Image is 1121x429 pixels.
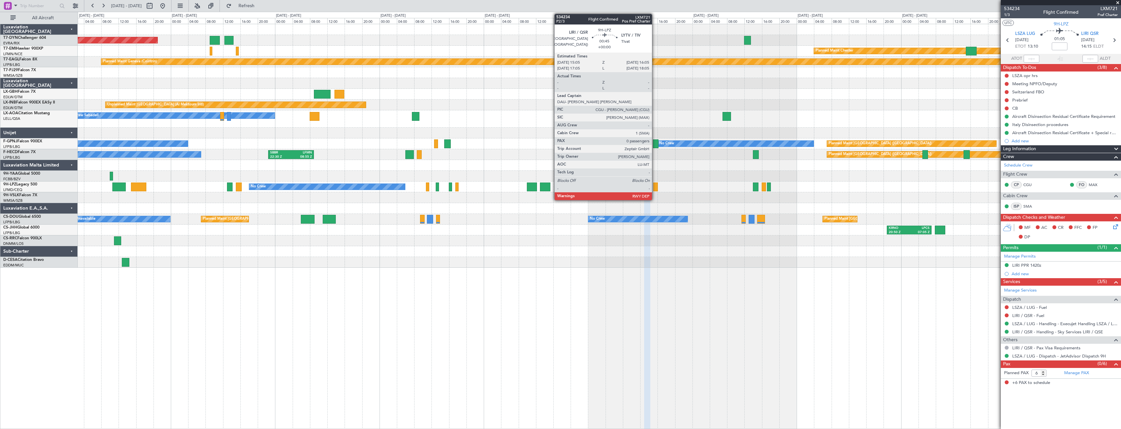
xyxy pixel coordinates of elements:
div: 16:00 [658,18,675,24]
div: 04:00 [814,18,831,24]
div: Planned Maint [GEOGRAPHIC_DATA] ([GEOGRAPHIC_DATA]) [824,214,927,224]
div: 00:00 [901,18,918,24]
div: 20:00 [571,18,588,24]
div: 16:00 [345,18,362,24]
a: LFPB/LBG [3,62,20,67]
div: No Crew [659,139,674,149]
span: LXM721 [1097,5,1118,12]
span: Refresh [233,4,260,8]
span: D-CESA [3,258,18,262]
a: LFMD/CEQ [3,187,22,192]
a: WMSA/SZB [3,198,23,203]
div: 07:05 Z [909,230,930,235]
a: LSZA / LUG - Fuel [1012,305,1047,310]
span: +6 PAX to schedule [1012,380,1050,386]
a: LELL/QSA [3,116,20,121]
span: Dispatch Checks and Weather [1003,214,1065,221]
a: T7-EMIHawker 900XP [3,47,43,51]
a: FCBB/BZV [3,177,21,182]
div: 12:00 [223,18,240,24]
a: LFPB/LBG [3,230,20,235]
span: Pref Charter [1097,12,1118,18]
a: LFPB/LBG [3,144,20,149]
span: Crew [1003,153,1014,161]
span: T7-EAGL [3,57,19,61]
div: 08:00 [414,18,431,24]
span: Services [1003,278,1020,286]
div: Add new [1012,271,1118,277]
span: 534234 [1004,5,1020,12]
input: --:-- [1024,55,1039,63]
a: 9H-YAAGlobal 5000 [3,172,40,176]
span: MF [1024,225,1031,231]
div: 20:00 [258,18,275,24]
span: (3/5) [1097,278,1107,285]
div: [DATE] - [DATE] [693,13,719,19]
span: ETOT [1015,43,1026,50]
a: CS-DOUGlobal 6500 [3,215,41,219]
a: WMSA/SZB [3,73,23,78]
span: All Aircraft [17,16,69,20]
div: 08:00 [101,18,119,24]
span: T7-EMI [3,47,16,51]
div: 16:00 [762,18,779,24]
a: DNMM/LOS [3,241,24,246]
div: Meeting NPFO/Deputy [1012,81,1057,87]
div: [DATE] - [DATE] [79,13,104,19]
a: LFPB/LBG [3,220,20,225]
a: 9H-VSLKFalcon 7X [3,193,37,197]
div: 08:00 [310,18,327,24]
div: 00:00 [588,18,605,24]
div: Prebrief [1012,97,1028,103]
input: Trip Number [20,1,57,11]
a: Manage PAX [1064,370,1089,376]
span: [DATE] - [DATE] [111,3,142,9]
div: 12:00 [327,18,345,24]
span: 9H-VSLK [3,193,19,197]
div: 16:00 [449,18,466,24]
div: [DATE] - [DATE] [172,13,197,19]
div: No Crew [251,182,266,192]
div: 16:00 [553,18,571,24]
span: T7-DYN [3,36,18,40]
span: CS-JHH [3,226,17,230]
div: CB [1012,105,1018,111]
div: CP [1011,181,1022,188]
a: F-HECDFalcon 7X [3,150,36,154]
a: LX-GBHFalcon 7X [3,90,36,94]
div: 00:00 [484,18,501,24]
div: ISP [1011,203,1022,210]
span: 01:05 [1054,36,1065,42]
span: 9H-LPZ [1054,21,1068,27]
span: DP [1024,234,1030,241]
span: Cabin Crew [1003,192,1028,200]
span: [DATE] [1081,37,1095,43]
div: [DATE] - [DATE] [276,13,301,19]
a: LFPB/LBG [3,155,20,160]
div: LPCS [909,226,930,230]
span: F-GPNJ [3,139,17,143]
div: 08:00 [519,18,536,24]
div: Planned Maint [GEOGRAPHIC_DATA] ([GEOGRAPHIC_DATA]) [203,214,306,224]
div: 04:00 [918,18,936,24]
span: T7-PJ29 [3,68,18,72]
div: LSZA opr hrs [1012,73,1038,78]
span: Dispatch [1003,296,1021,303]
a: F-GPNJFalcon 900EX [3,139,42,143]
span: ALDT [1100,56,1111,62]
span: Permits [1003,244,1018,252]
div: 00:00 [380,18,397,24]
div: Aircraft Disinsection Residual Certificate + Special request [1012,130,1118,135]
a: LX-INBFalcon 900EX EASy II [3,101,55,104]
div: 04:00 [501,18,518,24]
div: 20:00 [466,18,484,24]
div: A/C Unavailable [68,214,95,224]
span: 9H-YAA [3,172,18,176]
div: 12:00 [953,18,970,24]
a: T7-EAGLFalcon 8X [3,57,37,61]
div: 20:00 [154,18,171,24]
span: AC [1041,225,1047,231]
div: 20:00 [988,18,1005,24]
div: 04:00 [188,18,205,24]
div: 04:00 [606,18,623,24]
